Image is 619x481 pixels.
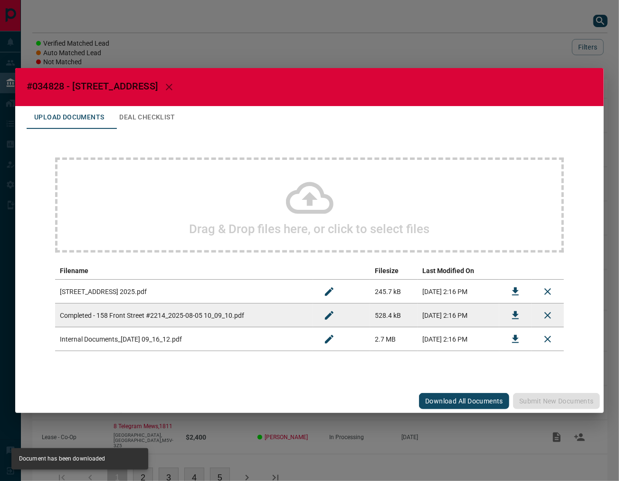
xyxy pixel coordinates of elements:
[370,304,418,327] td: 528.4 kB
[499,262,532,280] th: download action column
[55,157,564,253] div: Drag & Drop files here, or click to select files
[370,262,418,280] th: Filesize
[318,304,341,327] button: Rename
[419,393,509,409] button: Download All Documents
[370,280,418,304] td: 245.7 kB
[370,327,418,351] td: 2.7 MB
[313,262,370,280] th: edit column
[418,262,499,280] th: Last Modified On
[190,222,430,236] h2: Drag & Drop files here, or click to select files
[504,280,527,303] button: Download
[418,304,499,327] td: [DATE] 2:16 PM
[418,280,499,304] td: [DATE] 2:16 PM
[19,451,105,467] div: Document has been downloaded
[504,328,527,351] button: Download
[112,106,182,129] button: Deal Checklist
[536,304,559,327] button: Remove File
[504,304,527,327] button: Download
[55,280,313,304] td: [STREET_ADDRESS] 2025.pdf
[27,80,158,92] span: #034828 - [STREET_ADDRESS]
[27,106,112,129] button: Upload Documents
[55,327,313,351] td: Internal Documents_[DATE] 09_16_12.pdf
[418,327,499,351] td: [DATE] 2:16 PM
[532,262,564,280] th: delete file action column
[536,328,559,351] button: Remove File
[536,280,559,303] button: Remove File
[55,262,313,280] th: Filename
[318,280,341,303] button: Rename
[318,328,341,351] button: Rename
[55,304,313,327] td: Completed - 158 Front Street #2214_2025-08-05 10_09_10.pdf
